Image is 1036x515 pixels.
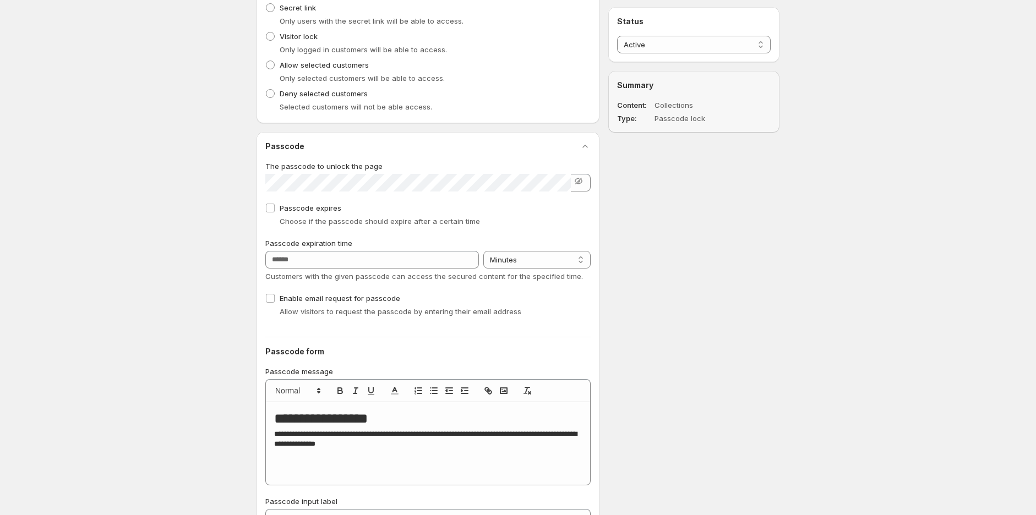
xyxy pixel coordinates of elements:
[265,366,591,377] p: Passcode message
[617,16,771,27] h2: Status
[617,100,652,111] dt: Content:
[265,162,383,171] span: The passcode to unlock the page
[280,217,480,226] span: Choose if the passcode should expire after a certain time
[280,89,368,98] span: Deny selected customers
[280,307,521,316] span: Allow visitors to request the passcode by entering their email address
[280,45,447,54] span: Only logged in customers will be able to access.
[617,80,771,91] h2: Summary
[280,17,464,25] span: Only users with the secret link will be able to access.
[280,102,432,111] span: Selected customers will not be able access.
[265,271,591,282] p: Customers with the given passcode can access the secured content for the specified time.
[280,74,445,83] span: Only selected customers will be able to access.
[617,113,652,124] dt: Type:
[280,3,316,12] span: Secret link
[280,294,400,303] span: Enable email request for passcode
[655,100,739,111] dd: Collections
[265,346,591,357] h2: Passcode form
[265,141,304,152] h2: Passcode
[280,61,369,69] span: Allow selected customers
[265,497,337,506] span: Passcode input label
[655,113,739,124] dd: Passcode lock
[265,238,591,249] p: Passcode expiration time
[280,32,318,41] span: Visitor lock
[280,204,341,212] span: Passcode expires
